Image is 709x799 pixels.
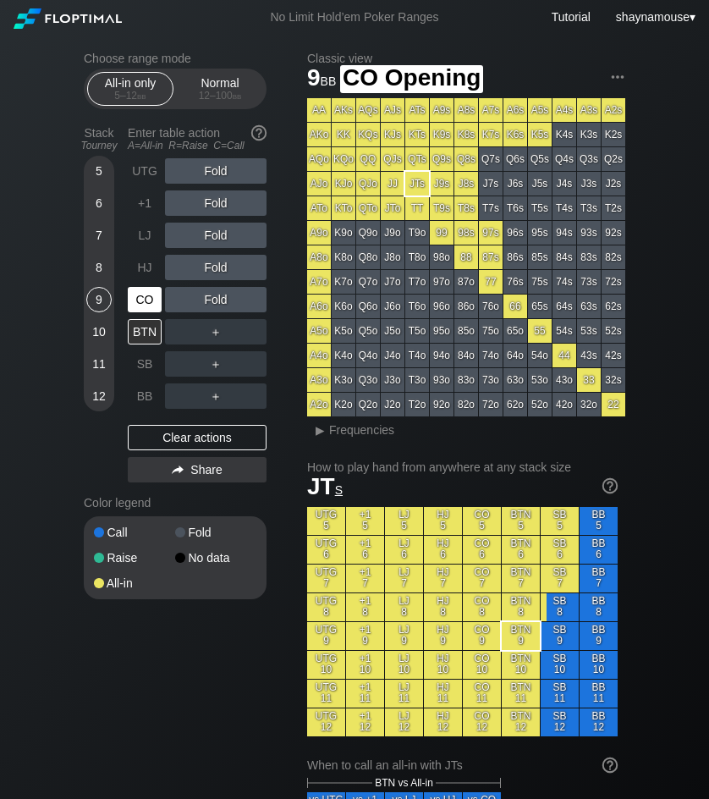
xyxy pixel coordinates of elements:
[430,172,453,196] div: J9s
[307,622,345,650] div: UTG 9
[346,651,384,679] div: +1 10
[552,344,576,367] div: 44
[307,651,345,679] div: UTG 10
[577,98,601,122] div: A3s
[552,393,576,416] div: 42o
[552,98,576,122] div: A4s
[86,255,112,280] div: 8
[528,368,552,392] div: 53o
[305,65,338,93] span: 9
[128,383,162,409] div: BB
[332,147,355,171] div: KQo
[405,295,429,318] div: T6o
[165,351,267,377] div: ＋
[454,196,478,220] div: T8s
[454,98,478,122] div: A8s
[552,196,576,220] div: T4s
[577,393,601,416] div: 32o
[245,10,464,28] div: No Limit Hold’em Poker Ranges
[346,536,384,564] div: +1 6
[385,507,423,535] div: LJ 5
[580,680,618,708] div: BB 11
[385,651,423,679] div: LJ 10
[356,368,380,392] div: Q3o
[430,344,453,367] div: 94o
[541,708,579,736] div: SB 12
[405,319,429,343] div: T5o
[424,622,462,650] div: HJ 9
[165,158,267,184] div: Fold
[503,245,527,269] div: 86s
[381,319,404,343] div: J5o
[577,147,601,171] div: Q3s
[307,172,331,196] div: AJo
[128,140,267,152] div: A=All-in R=Raise C=Call
[528,98,552,122] div: A5s
[405,221,429,245] div: T9o
[128,119,267,158] div: Enter table action
[385,536,423,564] div: LJ 6
[307,708,345,736] div: UTG 12
[128,190,162,216] div: +1
[385,622,423,650] div: LJ 9
[502,622,540,650] div: BTN 9
[356,196,380,220] div: QTo
[86,383,112,409] div: 12
[602,319,625,343] div: 52s
[479,245,503,269] div: 87s
[381,344,404,367] div: J4o
[430,245,453,269] div: 98o
[430,393,453,416] div: 92o
[552,368,576,392] div: 43o
[424,507,462,535] div: HJ 5
[405,98,429,122] div: ATs
[381,196,404,220] div: JTo
[541,536,579,564] div: SB 6
[502,593,540,621] div: BTN 8
[77,119,121,158] div: Stack
[479,295,503,318] div: 76o
[454,172,478,196] div: J8s
[454,147,478,171] div: Q8s
[424,536,462,564] div: HJ 6
[580,622,618,650] div: BB 9
[307,295,331,318] div: A6o
[356,319,380,343] div: Q5o
[128,255,162,280] div: HJ
[602,98,625,122] div: A2s
[381,393,404,416] div: J2o
[356,295,380,318] div: Q6o
[381,123,404,146] div: KJs
[503,147,527,171] div: Q6s
[424,708,462,736] div: HJ 12
[602,270,625,294] div: 72s
[405,196,429,220] div: TT
[321,70,337,89] span: bb
[332,172,355,196] div: KJo
[356,147,380,171] div: QQ
[332,221,355,245] div: K9o
[405,270,429,294] div: T7o
[479,221,503,245] div: 97s
[577,270,601,294] div: 73s
[454,245,478,269] div: 88
[165,383,267,409] div: ＋
[307,221,331,245] div: A9o
[602,147,625,171] div: Q2s
[479,393,503,416] div: 72o
[405,344,429,367] div: T4o
[602,368,625,392] div: 32s
[381,245,404,269] div: J8o
[356,245,380,269] div: Q8o
[332,344,355,367] div: K4o
[95,90,166,102] div: 5 – 12
[172,466,184,475] img: share.864f2f62.svg
[184,90,256,102] div: 12 – 100
[577,196,601,220] div: T3s
[541,622,579,650] div: SB 9
[356,393,380,416] div: Q2o
[307,98,331,122] div: AA
[528,123,552,146] div: K5s
[528,344,552,367] div: 54o
[454,368,478,392] div: 83o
